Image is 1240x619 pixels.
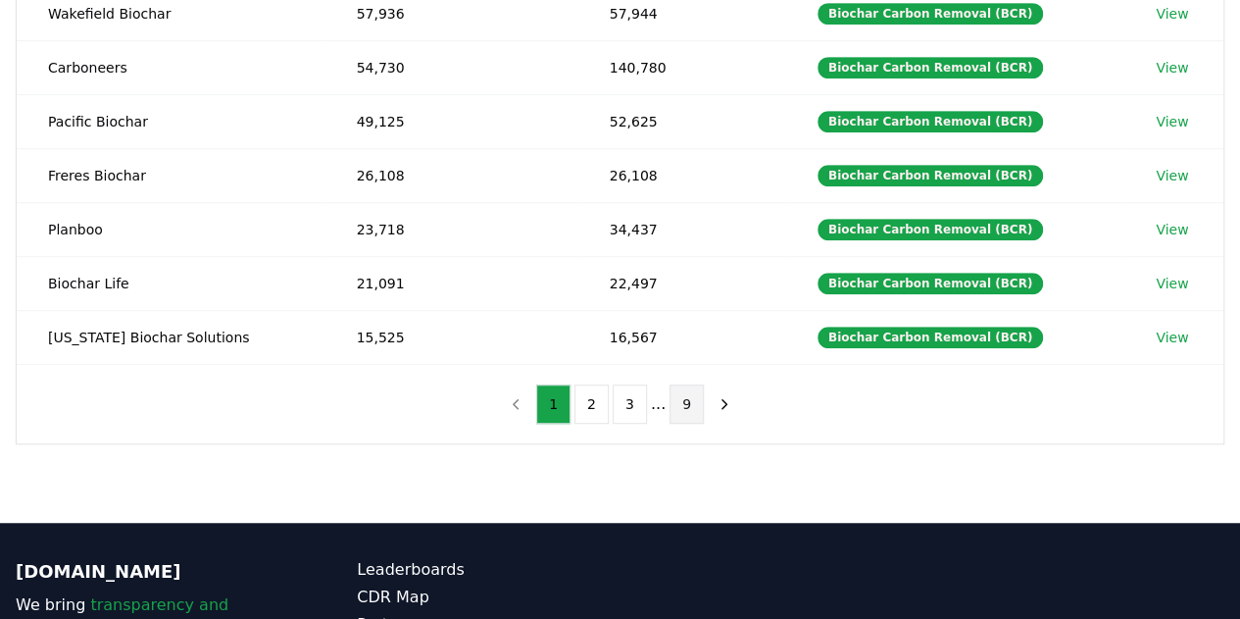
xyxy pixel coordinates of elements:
a: View [1156,4,1188,24]
button: 1 [536,385,570,424]
div: Biochar Carbon Removal (BCR) [818,327,1043,348]
li: ... [651,392,666,416]
td: [US_STATE] Biochar Solutions [17,310,325,364]
td: Carboneers [17,40,325,94]
div: Biochar Carbon Removal (BCR) [818,273,1043,294]
button: 2 [574,385,609,424]
td: Pacific Biochar [17,94,325,148]
a: View [1156,274,1188,293]
td: 52,625 [578,94,786,148]
button: 3 [613,385,647,424]
div: Biochar Carbon Removal (BCR) [818,3,1043,25]
a: View [1156,220,1188,239]
div: Biochar Carbon Removal (BCR) [818,219,1043,240]
td: Biochar Life [17,256,325,310]
a: View [1156,112,1188,131]
td: 34,437 [578,202,786,256]
a: View [1156,328,1188,347]
div: Biochar Carbon Removal (BCR) [818,57,1043,78]
td: 26,108 [325,148,578,202]
td: 16,567 [578,310,786,364]
p: [DOMAIN_NAME] [16,558,278,586]
td: 15,525 [325,310,578,364]
td: 26,108 [578,148,786,202]
td: 49,125 [325,94,578,148]
a: View [1156,58,1188,77]
td: Freres Biochar [17,148,325,202]
td: 54,730 [325,40,578,94]
td: 23,718 [325,202,578,256]
a: View [1156,166,1188,185]
td: 22,497 [578,256,786,310]
div: Biochar Carbon Removal (BCR) [818,111,1043,132]
button: next page [708,385,741,424]
button: 9 [670,385,704,424]
td: 140,780 [578,40,786,94]
a: CDR Map [357,586,620,609]
td: Planboo [17,202,325,256]
td: 21,091 [325,256,578,310]
div: Biochar Carbon Removal (BCR) [818,165,1043,186]
a: Leaderboards [357,558,620,582]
